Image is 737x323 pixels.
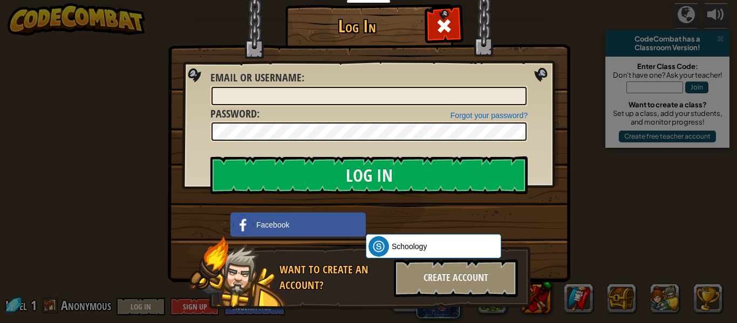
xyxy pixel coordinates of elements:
[256,219,289,230] span: Facebook
[210,106,257,121] span: Password
[279,262,387,293] div: Want to create an account?
[368,236,389,257] img: schoology.png
[210,106,260,122] label: :
[210,156,528,194] input: Log In
[392,241,427,252] span: Schoology
[394,259,518,297] div: Create Account
[233,215,254,235] img: facebook_small.png
[210,70,302,85] span: Email or Username
[288,17,426,36] h1: Log In
[451,111,528,120] a: Forgot your password?
[360,211,515,235] iframe: Sign in with Google Button
[210,70,304,86] label: :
